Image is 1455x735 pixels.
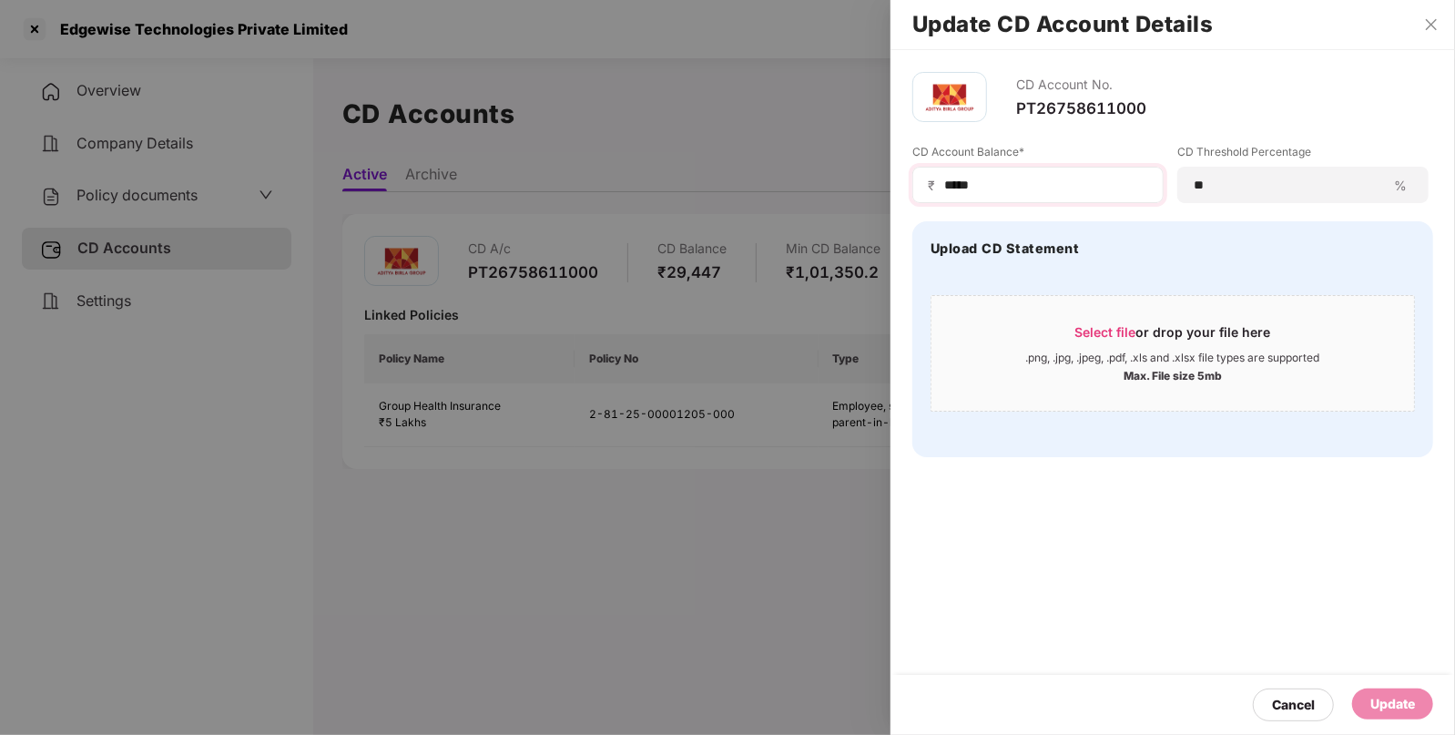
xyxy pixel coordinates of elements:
[1370,694,1415,714] div: Update
[912,144,1164,167] label: CD Account Balance*
[928,177,942,194] span: ₹
[1424,17,1439,32] span: close
[1075,323,1271,351] div: or drop your file here
[912,15,1433,35] h2: Update CD Account Details
[1124,365,1222,383] div: Max. File size 5mb
[1075,324,1136,340] span: Select file
[1026,351,1320,365] div: .png, .jpg, .jpeg, .pdf, .xls and .xlsx file types are supported
[1177,144,1429,167] label: CD Threshold Percentage
[931,240,1080,258] h4: Upload CD Statement
[1387,177,1414,194] span: %
[1419,16,1444,33] button: Close
[931,310,1414,397] span: Select fileor drop your file here.png, .jpg, .jpeg, .pdf, .xls and .xlsx file types are supported...
[1016,98,1146,118] div: PT26758611000
[1016,72,1146,98] div: CD Account No.
[922,70,977,125] img: aditya.png
[1272,695,1315,715] div: Cancel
